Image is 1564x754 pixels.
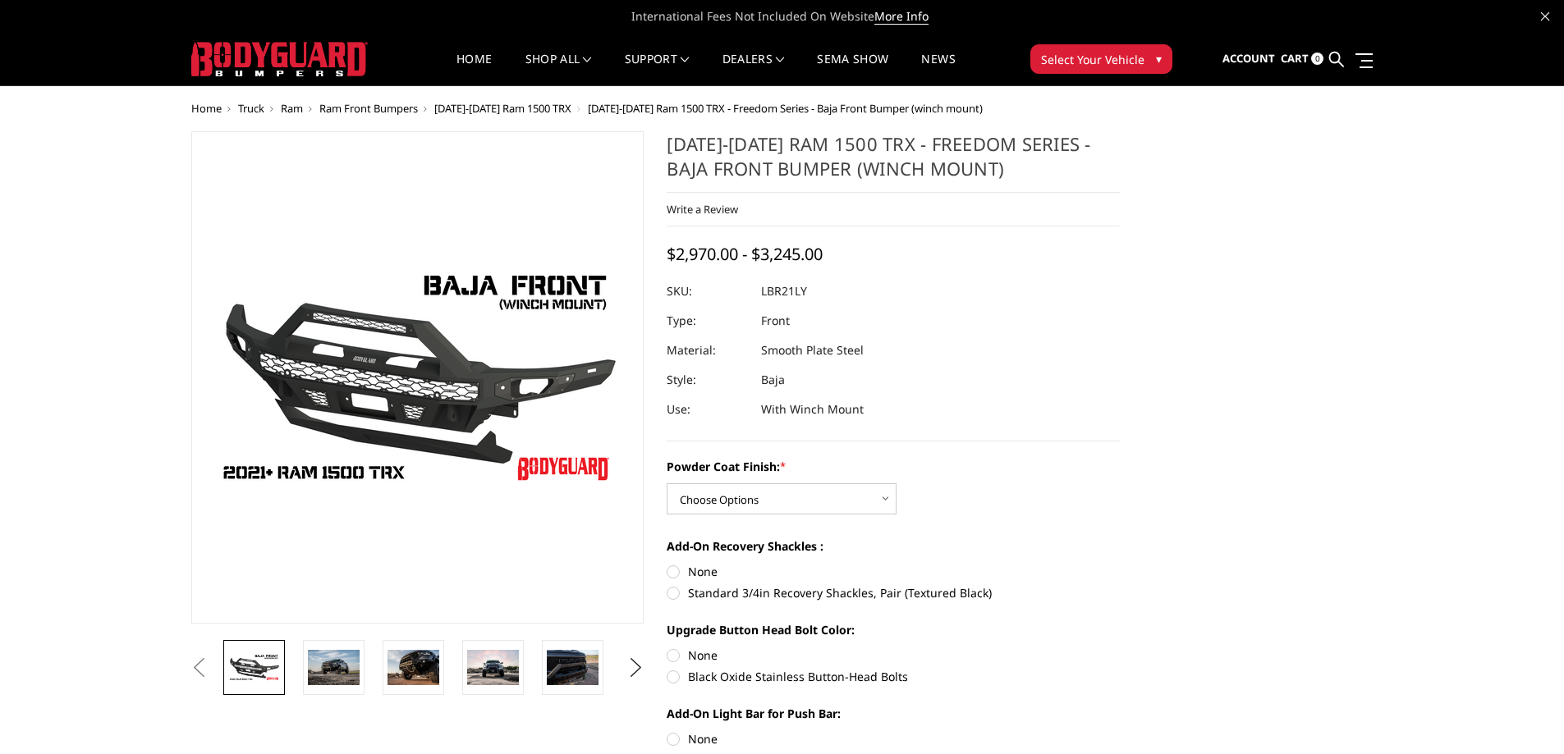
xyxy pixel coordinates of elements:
[191,42,368,76] img: BODYGUARD BUMPERS
[667,621,1120,638] label: Upgrade Button Head Bolt Color:
[191,131,644,624] a: 2021-2024 Ram 1500 TRX - Freedom Series - Baja Front Bumper (winch mount)
[1041,51,1144,68] span: Select Your Vehicle
[761,336,864,365] dd: Smooth Plate Steel
[667,365,749,395] dt: Style:
[761,306,790,336] dd: Front
[212,263,622,493] img: 2021-2024 Ram 1500 TRX - Freedom Series - Baja Front Bumper (winch mount)
[525,53,592,85] a: shop all
[588,101,983,116] span: [DATE]-[DATE] Ram 1500 TRX - Freedom Series - Baja Front Bumper (winch mount)
[547,650,599,684] img: 2021-2024 Ram 1500 TRX - Freedom Series - Baja Front Bumper (winch mount)
[1281,51,1309,66] span: Cart
[761,365,785,395] dd: Baja
[1222,37,1275,81] a: Account
[308,650,360,684] img: 2021-2024 Ram 1500 TRX - Freedom Series - Baja Front Bumper (winch mount)
[667,306,749,336] dt: Type:
[667,705,1120,722] label: Add-On Light Bar for Push Bar:
[667,458,1120,475] label: Powder Coat Finish:
[667,647,1120,664] label: None
[667,131,1120,193] h1: [DATE]-[DATE] Ram 1500 TRX - Freedom Series - Baja Front Bumper (winch mount)
[319,101,418,116] a: Ram Front Bumpers
[761,276,807,306] dd: LBR21LY
[874,8,929,25] a: More Info
[1311,53,1323,65] span: 0
[1030,44,1172,74] button: Select Your Vehicle
[817,53,888,85] a: SEMA Show
[667,276,749,306] dt: SKU:
[1156,50,1162,67] span: ▾
[667,202,738,217] a: Write a Review
[434,101,571,116] a: [DATE]-[DATE] Ram 1500 TRX
[921,53,955,85] a: News
[761,395,864,424] dd: With Winch Mount
[456,53,492,85] a: Home
[191,101,222,116] a: Home
[238,101,264,116] a: Truck
[667,537,1120,555] label: Add-On Recovery Shackles :
[187,656,212,680] button: Previous
[667,336,749,365] dt: Material:
[1222,51,1275,66] span: Account
[625,53,690,85] a: Support
[388,650,439,684] img: 2021-2024 Ram 1500 TRX - Freedom Series - Baja Front Bumper (winch mount)
[228,653,280,682] img: 2021-2024 Ram 1500 TRX - Freedom Series - Baja Front Bumper (winch mount)
[667,243,823,265] span: $2,970.00 - $3,245.00
[722,53,785,85] a: Dealers
[667,668,1120,685] label: Black Oxide Stainless Button-Head Bolts
[667,584,1120,601] label: Standard 3/4in Recovery Shackles, Pair (Textured Black)
[281,101,303,116] a: Ram
[667,395,749,424] dt: Use:
[623,656,648,680] button: Next
[1281,37,1323,81] a: Cart 0
[667,563,1120,580] label: None
[667,730,1120,747] label: None
[467,650,519,685] img: 2021-2024 Ram 1500 TRX - Freedom Series - Baja Front Bumper (winch mount)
